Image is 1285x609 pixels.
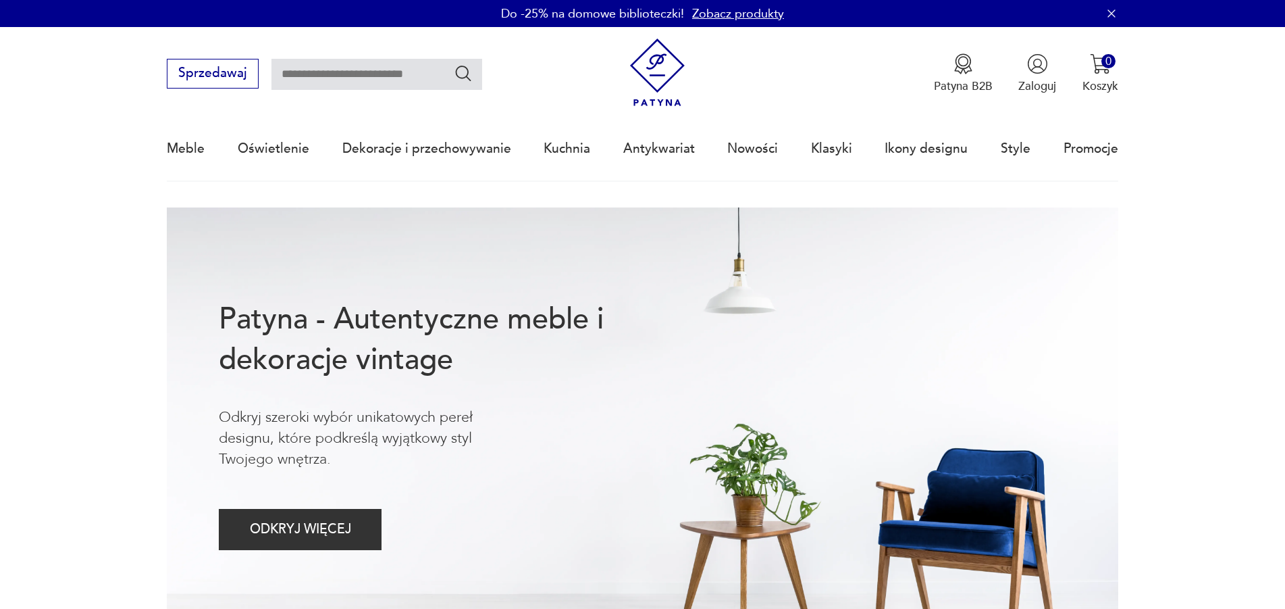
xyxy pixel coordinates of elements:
[934,53,993,94] button: Patyna B2B
[727,118,778,180] a: Nowości
[219,407,527,470] p: Odkryj szeroki wybór unikatowych pereł designu, które podkreślą wyjątkowy styl Twojego wnętrza.
[219,525,382,536] a: ODKRYJ WIĘCEJ
[623,118,695,180] a: Antykwariat
[1101,54,1116,68] div: 0
[501,5,684,22] p: Do -25% na domowe biblioteczki!
[934,78,993,94] p: Patyna B2B
[238,118,309,180] a: Oświetlenie
[1090,53,1111,74] img: Ikona koszyka
[167,118,205,180] a: Meble
[454,64,473,83] button: Szukaj
[219,509,382,550] button: ODKRYJ WIĘCEJ
[953,53,974,74] img: Ikona medalu
[1082,53,1118,94] button: 0Koszyk
[1018,78,1056,94] p: Zaloguj
[934,53,993,94] a: Ikona medaluPatyna B2B
[342,118,511,180] a: Dekoracje i przechowywanie
[1064,118,1118,180] a: Promocje
[167,69,258,80] a: Sprzedawaj
[1027,53,1048,74] img: Ikonka użytkownika
[1001,118,1030,180] a: Style
[811,118,852,180] a: Klasyki
[1082,78,1118,94] p: Koszyk
[623,39,691,107] img: Patyna - sklep z meblami i dekoracjami vintage
[885,118,968,180] a: Ikony designu
[544,118,590,180] a: Kuchnia
[219,299,656,381] h1: Patyna - Autentyczne meble i dekoracje vintage
[167,59,258,89] button: Sprzedawaj
[692,5,784,22] a: Zobacz produkty
[1018,53,1056,94] button: Zaloguj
